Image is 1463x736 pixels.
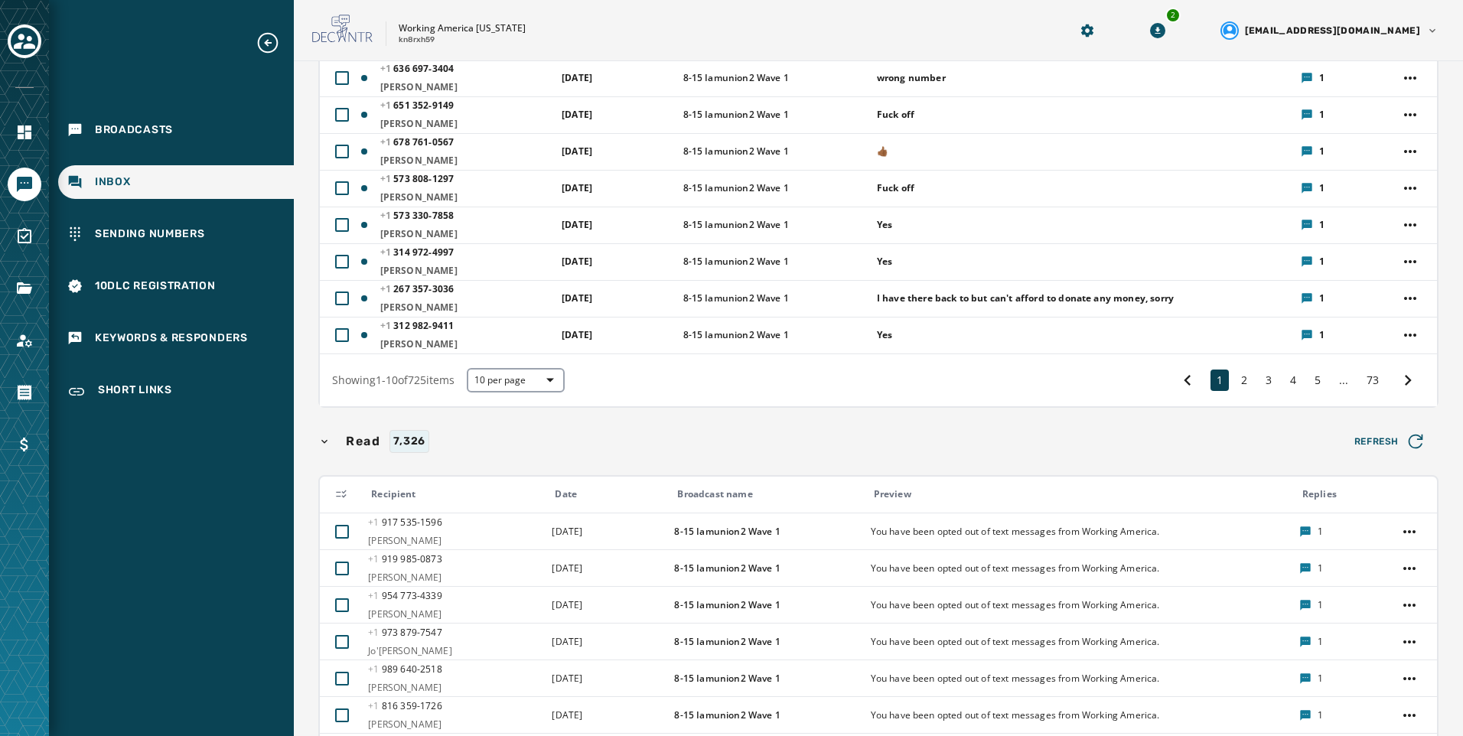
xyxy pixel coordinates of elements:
[877,256,892,268] span: Yes
[562,291,592,304] span: [DATE]
[552,708,582,721] span: [DATE]
[380,246,394,259] span: +1
[380,155,552,167] span: [PERSON_NAME]
[1319,329,1325,341] span: 1
[1302,488,1387,500] div: Replies
[683,182,867,194] span: 8-15 Iamunion2 Wave 1
[368,572,542,584] span: [PERSON_NAME]
[380,265,552,277] span: [PERSON_NAME]
[674,709,860,721] span: 8-15 Iamunion2 Wave 1
[58,113,294,147] a: Navigate to Broadcasts
[380,191,552,204] span: [PERSON_NAME]
[399,22,526,34] p: Working America [US_STATE]
[1319,256,1325,268] span: 1
[318,430,1342,453] button: Read7,326
[877,219,892,231] span: Yes
[343,432,383,451] span: Read
[8,272,41,305] a: Navigate to Files
[562,145,592,158] span: [DATE]
[555,488,664,500] div: Date
[380,319,454,332] span: 312 982 - 9411
[368,552,442,565] span: 919 985 - 0873
[368,699,442,712] span: 816 359 - 1726
[380,99,394,112] span: +1
[380,282,394,295] span: +1
[552,672,582,685] span: [DATE]
[562,71,592,84] span: [DATE]
[380,118,552,130] span: [PERSON_NAME]
[98,383,172,401] span: Short Links
[674,562,860,575] span: 8-15 Iamunion2 Wave 1
[674,636,860,648] span: 8-15 Iamunion2 Wave 1
[467,368,565,392] button: 10 per page
[874,488,1289,500] div: Preview
[8,168,41,201] a: Navigate to Messaging
[1319,72,1325,84] span: 1
[95,174,131,190] span: Inbox
[1284,370,1302,391] button: 4
[368,699,382,712] span: +1
[1319,292,1325,304] span: 1
[877,109,914,121] span: Fuck off
[562,328,592,341] span: [DATE]
[552,635,582,648] span: [DATE]
[380,62,454,75] span: 636 697 - 3404
[683,256,867,268] span: 8-15 Iamunion2 Wave 1
[1214,15,1445,46] button: User settings
[380,62,394,75] span: +1
[368,589,382,602] span: +1
[562,218,592,231] span: [DATE]
[332,373,455,387] span: Showing 1 - 10 of 725 items
[380,246,454,259] span: 314 972 - 4997
[683,145,867,158] span: 8-15 Iamunion2 Wave 1
[1354,431,1426,452] span: Refresh
[871,709,1160,721] span: You have been opted out of text messages from Working America.
[1308,370,1327,391] button: 5
[8,24,41,58] button: Toggle account select drawer
[871,636,1160,648] span: You have been opted out of text messages from Working America.
[380,319,394,332] span: +1
[1318,672,1323,685] span: 1
[1235,370,1253,391] button: 2
[562,181,592,194] span: [DATE]
[877,72,946,84] span: wrong number
[552,525,582,538] span: [DATE]
[871,526,1160,538] span: You have been opted out of text messages from Working America.
[1210,370,1229,391] button: 1
[368,552,382,565] span: +1
[95,226,205,242] span: Sending Numbers
[1333,373,1354,388] span: ...
[368,663,442,676] span: 989 640 - 2518
[58,165,294,199] a: Navigate to Inbox
[399,34,435,46] p: kn8rxh59
[95,331,248,346] span: Keywords & Responders
[562,255,592,268] span: [DATE]
[1319,109,1325,121] span: 1
[380,172,454,185] span: 573 808 - 1297
[1319,182,1325,194] span: 1
[683,219,867,231] span: 8-15 Iamunion2 Wave 1
[474,374,557,386] span: 10 per page
[871,599,1160,611] span: You have been opted out of text messages from Working America.
[8,220,41,253] a: Navigate to Surveys
[1318,636,1323,648] span: 1
[552,598,582,611] span: [DATE]
[1144,17,1171,44] button: Download Menu
[368,516,442,529] span: 917 535 - 1596
[552,562,582,575] span: [DATE]
[380,135,454,148] span: 678 761 - 0567
[58,373,294,410] a: Navigate to Short Links
[1318,526,1323,538] span: 1
[58,217,294,251] a: Navigate to Sending Numbers
[8,116,41,149] a: Navigate to Home
[877,292,1174,304] span: I have there back to but can't afford to donate any money, sorry
[877,145,888,158] span: 👍🏾
[8,428,41,461] a: Navigate to Billing
[256,31,292,55] button: Expand sub nav menu
[683,72,867,84] span: 8-15 Iamunion2 Wave 1
[1165,8,1181,23] div: 2
[1360,370,1385,391] button: 73
[368,516,382,529] span: +1
[1319,219,1325,231] span: 1
[8,376,41,409] a: Navigate to Orders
